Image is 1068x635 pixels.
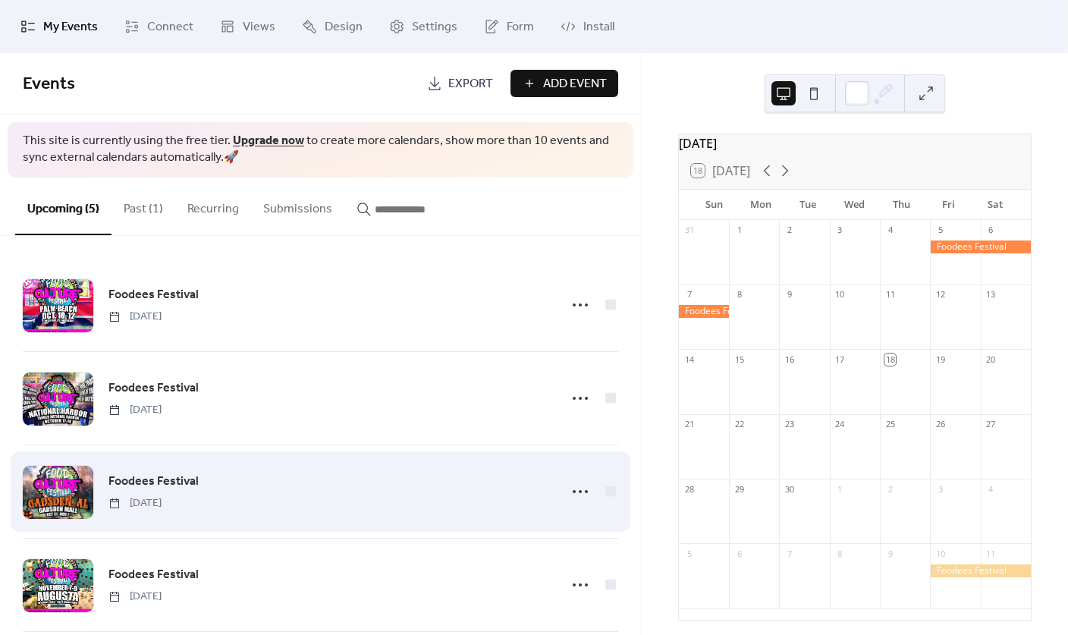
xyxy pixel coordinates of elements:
span: [DATE] [108,402,162,418]
div: 12 [934,289,946,300]
div: 19 [934,354,946,365]
a: Design [291,6,374,47]
span: Foodees Festival [108,379,199,398]
div: 15 [733,354,745,365]
div: 25 [884,419,896,430]
button: Add Event [510,70,618,97]
div: Foodees Festival [679,305,729,318]
div: 9 [784,289,795,300]
span: Design [325,18,363,36]
div: 2 [784,225,795,236]
div: 21 [683,419,695,430]
span: This site is currently using the free tier. to create more calendars, show more than 10 events an... [23,133,618,167]
div: 10 [834,289,846,300]
div: Foodees Festival [930,564,1031,577]
span: Events [23,68,75,101]
div: 1 [733,225,745,236]
div: 29 [733,483,745,495]
span: My Events [43,18,98,36]
div: 31 [683,225,695,236]
div: Foodees Festival [930,240,1031,253]
div: 8 [834,548,846,559]
div: 11 [884,289,896,300]
a: Foodees Festival [108,379,199,398]
div: 1 [834,483,846,495]
div: Mon [738,190,785,220]
div: 14 [683,354,695,365]
div: 4 [884,225,896,236]
span: Export [448,75,493,93]
a: Views [209,6,287,47]
span: [DATE] [108,495,162,511]
a: Connect [113,6,205,47]
div: 9 [884,548,896,559]
div: 4 [985,483,997,495]
div: Fri [925,190,972,220]
span: Views [243,18,275,36]
div: 3 [934,483,946,495]
span: [DATE] [108,589,162,605]
div: 28 [683,483,695,495]
div: 17 [834,354,846,365]
a: Export [416,70,504,97]
a: Form [473,6,545,47]
a: Foodees Festival [108,285,199,305]
div: 3 [834,225,846,236]
div: 7 [683,289,695,300]
div: 23 [784,419,795,430]
div: 13 [985,289,997,300]
button: Recurring [175,178,251,234]
div: 6 [985,225,997,236]
span: Form [507,18,534,36]
a: My Events [9,6,109,47]
button: Past (1) [112,178,175,234]
div: 27 [985,419,997,430]
div: 8 [733,289,745,300]
a: Foodees Festival [108,472,199,492]
div: 20 [985,354,997,365]
div: Sun [691,190,738,220]
div: 26 [934,419,946,430]
div: 11 [985,548,997,559]
span: Foodees Festival [108,286,199,304]
span: Foodees Festival [108,566,199,584]
div: 2 [884,483,896,495]
span: Install [583,18,614,36]
button: Upcoming (5) [15,178,112,235]
div: Tue [784,190,831,220]
div: 24 [834,419,846,430]
div: 6 [733,548,745,559]
div: 5 [683,548,695,559]
div: 10 [934,548,946,559]
button: Submissions [251,178,344,234]
div: 7 [784,548,795,559]
a: Install [549,6,626,47]
div: Thu [878,190,925,220]
div: 16 [784,354,795,365]
a: Foodees Festival [108,565,199,585]
span: Connect [147,18,193,36]
div: Wed [831,190,878,220]
div: 22 [733,419,745,430]
span: [DATE] [108,309,162,325]
div: 30 [784,483,795,495]
span: Settings [412,18,457,36]
div: [DATE] [679,134,1031,152]
a: Settings [378,6,469,47]
a: Upgrade now [233,129,304,152]
div: Sat [972,190,1019,220]
div: 5 [934,225,946,236]
span: Add Event [543,75,607,93]
div: 18 [884,354,896,365]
